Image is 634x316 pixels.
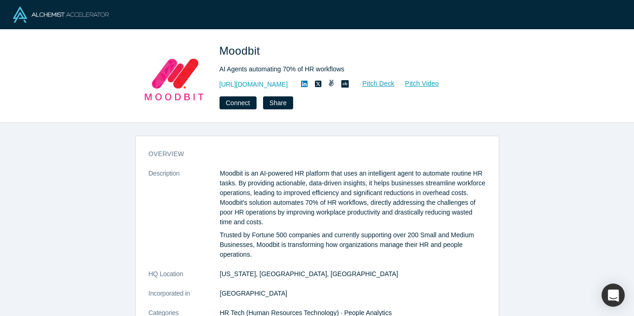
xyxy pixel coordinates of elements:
[220,64,479,74] div: AI Agents automating 70% of HR workflows
[395,78,439,89] a: Pitch Video
[149,269,220,289] dt: HQ Location
[220,44,264,57] span: Moodbit
[149,149,473,159] h3: overview
[263,96,293,109] button: Share
[220,230,486,259] p: Trusted by Fortune 500 companies and currently supporting over 200 Small and Medium Businesses, M...
[220,289,486,298] dd: [GEOGRAPHIC_DATA]
[220,269,486,279] dd: [US_STATE], [GEOGRAPHIC_DATA], [GEOGRAPHIC_DATA]
[13,6,109,23] img: Alchemist Logo
[149,169,220,269] dt: Description
[142,43,207,107] img: Moodbit's Logo
[352,78,395,89] a: Pitch Deck
[220,169,486,227] p: Moodbit is an AI-powered HR platform that uses an intelligent agent to automate routine HR tasks....
[149,289,220,308] dt: Incorporated in
[220,96,257,109] button: Connect
[220,80,288,89] a: [URL][DOMAIN_NAME]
